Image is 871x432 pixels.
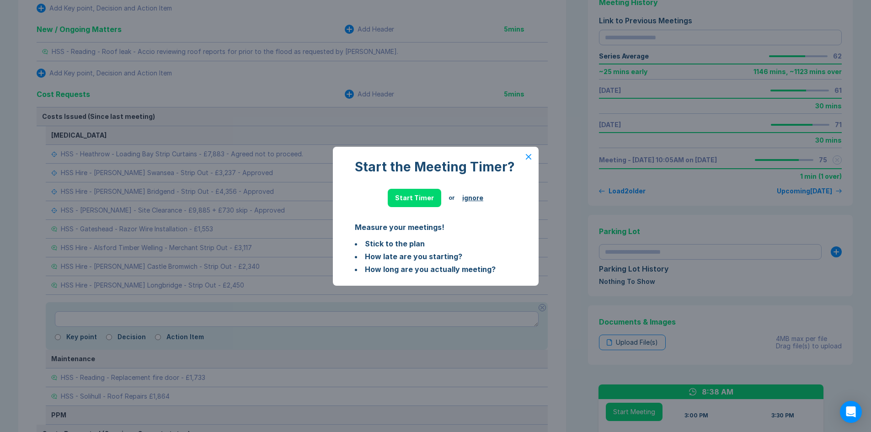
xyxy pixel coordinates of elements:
[840,401,862,423] div: Open Intercom Messenger
[462,194,483,202] button: ignore
[449,194,455,202] div: or
[355,251,517,262] li: How late are you starting?
[355,160,517,174] div: Start the Meeting Timer?
[355,264,517,275] li: How long are you actually meeting?
[355,238,517,249] li: Stick to the plan
[355,222,517,233] div: Measure your meetings!
[388,189,441,207] button: Start Timer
